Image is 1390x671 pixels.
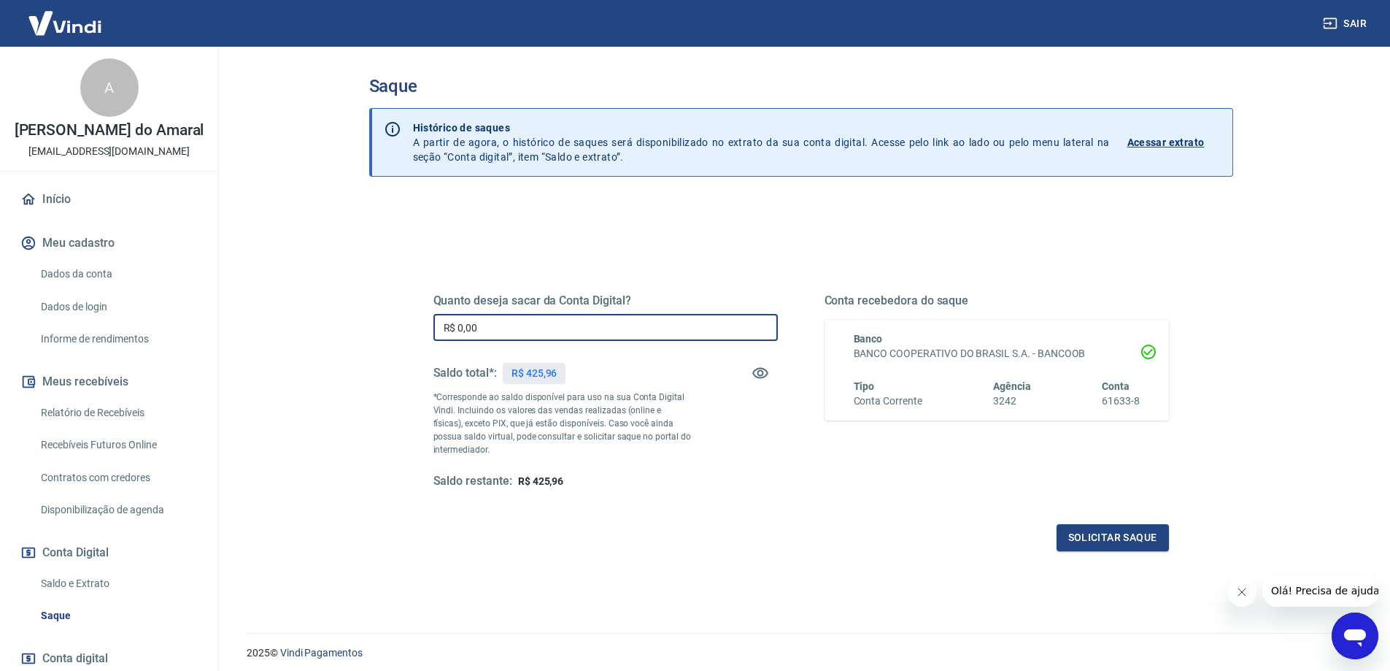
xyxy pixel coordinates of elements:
a: Disponibilização de agenda [35,495,201,525]
a: Dados de login [35,292,201,322]
p: Histórico de saques [413,120,1110,135]
h3: Saque [369,76,1233,96]
span: Conta [1102,380,1130,392]
p: [EMAIL_ADDRESS][DOMAIN_NAME] [28,144,190,159]
span: Tipo [854,380,875,392]
iframe: Mensagem da empresa [1262,575,1378,607]
a: Acessar extrato [1127,120,1221,164]
h6: 61633-8 [1102,394,1140,409]
p: R$ 425,96 [511,366,557,381]
iframe: Fechar mensagem [1227,578,1256,607]
iframe: Botão para abrir a janela de mensagens [1332,613,1378,659]
span: Olá! Precisa de ajuda? [9,10,123,22]
a: Início [18,183,201,215]
p: *Corresponde ao saldo disponível para uso na sua Conta Digital Vindi. Incluindo os valores das ve... [433,391,692,456]
span: R$ 425,96 [518,475,564,487]
h5: Quanto deseja sacar da Conta Digital? [433,294,778,308]
span: Conta digital [42,648,108,669]
a: Saldo e Extrato [35,569,201,599]
a: Saque [35,601,201,631]
span: Agência [993,380,1031,392]
p: Acessar extrato [1127,135,1205,150]
h6: BANCO COOPERATIVO DO BRASIL S.A. - BANCOOB [854,346,1140,361]
p: [PERSON_NAME] do Amaral [15,123,204,138]
button: Meu cadastro [18,227,201,259]
img: Vindi [18,1,112,45]
p: A partir de agora, o histórico de saques será disponibilizado no extrato da sua conta digital. Ac... [413,120,1110,164]
a: Informe de rendimentos [35,324,201,354]
h6: 3242 [993,394,1031,409]
a: Recebíveis Futuros Online [35,430,201,460]
a: Relatório de Recebíveis [35,398,201,428]
h5: Conta recebedora do saque [825,294,1169,308]
button: Meus recebíveis [18,366,201,398]
button: Solicitar saque [1057,524,1169,551]
h5: Saldo restante: [433,474,512,489]
button: Sair [1320,10,1372,37]
h6: Conta Corrente [854,394,922,409]
a: Vindi Pagamentos [280,647,363,659]
p: 2025 © [247,645,1355,661]
div: A [80,58,139,117]
h5: Saldo total*: [433,366,497,380]
span: Banco [854,333,883,345]
a: Contratos com credores [35,463,201,493]
button: Conta Digital [18,537,201,569]
a: Dados da conta [35,259,201,289]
